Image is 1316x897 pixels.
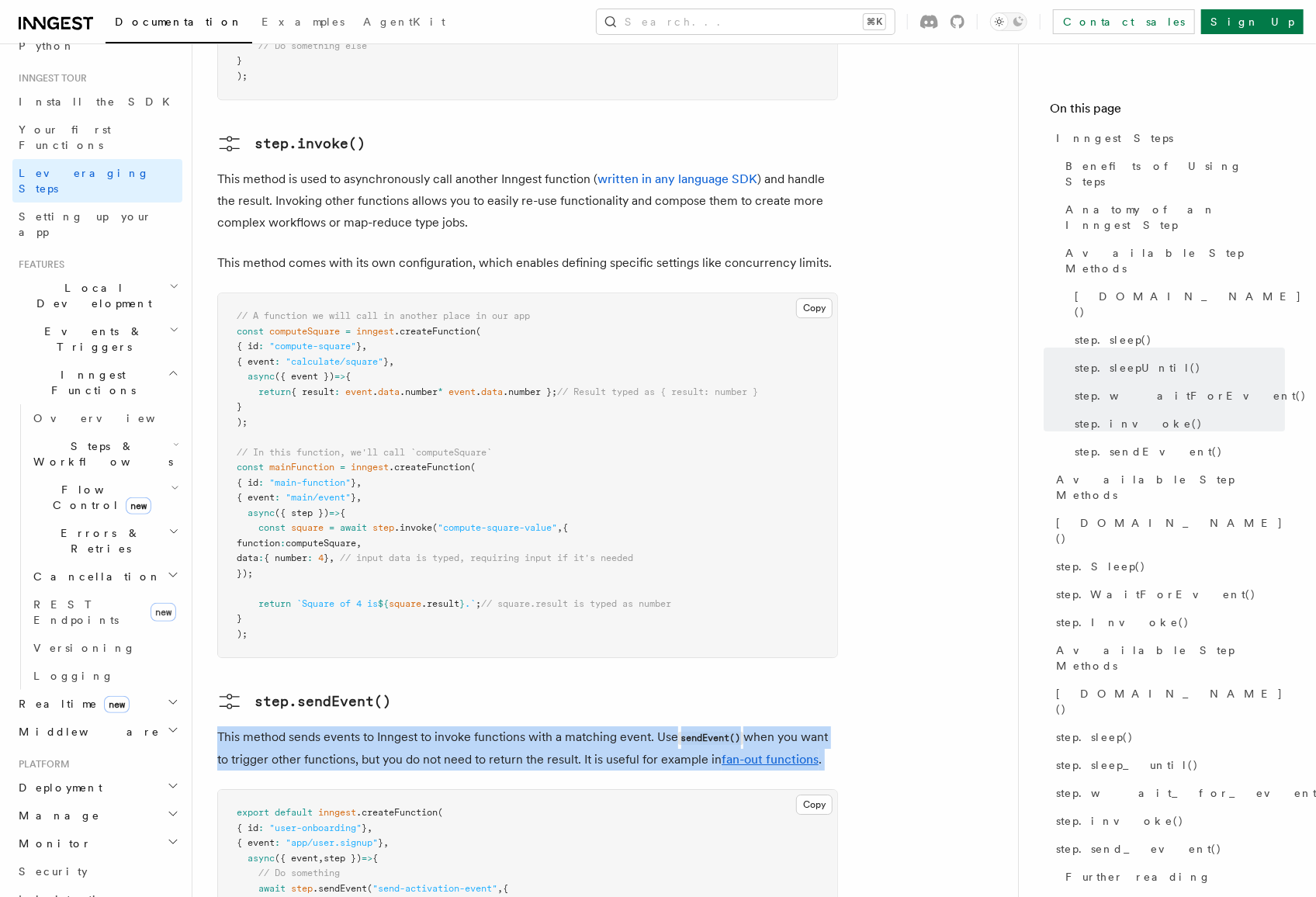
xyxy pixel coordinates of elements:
[217,726,838,771] p: This method sends events to Inngest to invoke functions with a matching event. Use when you want ...
[258,386,291,397] span: return
[19,210,152,238] span: Setting up your app
[1050,509,1285,552] a: [DOMAIN_NAME]()
[563,522,568,533] span: {
[286,492,351,503] span: "main/event"
[258,883,286,894] span: await
[12,774,182,802] button: Deployment
[19,167,150,195] span: Leveraging Steps
[12,718,182,746] button: Middleware
[237,613,242,624] span: }
[237,807,269,818] span: export
[19,865,88,878] span: Security
[258,598,291,609] span: return
[324,552,329,563] span: }
[351,462,389,473] span: inngest
[459,598,465,609] span: }
[33,670,114,682] span: Logging
[481,386,503,397] span: data
[1075,444,1223,459] span: step.sendEvent()
[1050,580,1285,608] a: step.WaitForEvent()
[356,341,362,352] span: }
[258,341,264,352] span: :
[269,477,351,488] span: "main-function"
[104,696,130,713] span: new
[351,477,356,488] span: }
[237,492,275,503] span: { event
[248,507,275,518] span: async
[1068,382,1285,410] a: step.waitForEvent()
[1065,158,1285,189] span: Benefits of Using Steps
[1056,686,1285,717] span: [DOMAIN_NAME]()
[12,258,64,271] span: Features
[1068,282,1285,326] a: [DOMAIN_NAME]()
[237,326,264,337] span: const
[264,552,307,563] span: { number
[12,724,160,739] span: Middleware
[126,497,151,514] span: new
[19,123,111,151] span: Your first Functions
[1056,841,1222,857] span: step.send_event()
[12,72,87,85] span: Inngest tour
[1056,515,1285,546] span: [DOMAIN_NAME]()
[1050,807,1285,835] a: step.invoke()
[275,837,280,848] span: :
[383,837,389,848] span: ,
[27,662,182,690] a: Logging
[1050,680,1285,723] a: [DOMAIN_NAME]()
[432,522,438,533] span: (
[476,326,481,337] span: (
[340,462,345,473] span: =
[378,837,383,848] span: }
[237,71,248,81] span: );
[1056,757,1199,773] span: step.sleep_until()
[217,168,838,234] p: This method is used to asynchronously call another Inngest function ( ) and handle the result. In...
[864,14,885,29] kbd: ⌘K
[1056,559,1146,574] span: step.Sleep()
[372,883,497,894] span: "send-activation-event"
[1201,9,1304,34] a: Sign Up
[1050,608,1285,636] a: step.Invoke()
[307,552,313,563] span: :
[389,356,394,367] span: ,
[286,837,378,848] span: "app/user.signup"
[12,203,182,246] a: Setting up your app
[237,310,530,321] span: // A function we will call in another place in our app
[19,95,179,108] span: Install the SDK
[27,590,182,634] a: REST Endpointsnew
[448,386,476,397] span: event
[363,16,445,28] span: AgentKit
[237,462,264,473] span: const
[345,326,351,337] span: =
[345,371,351,382] span: {
[12,361,182,404] button: Inngest Functions
[255,133,365,154] pre: step.invoke()
[1056,472,1285,503] span: Available Step Methods
[291,386,334,397] span: { result
[12,116,182,159] a: Your first Functions
[318,552,324,563] span: 4
[269,326,340,337] span: computeSquare
[354,5,455,42] a: AgentKit
[340,552,633,563] span: // input data is typed, requiring input if it's needed
[1068,410,1285,438] a: step.invoke()
[503,386,557,397] span: .number };
[597,171,757,186] a: written in any language SDK
[1050,779,1285,807] a: step.wait_for_event()
[258,477,264,488] span: :
[378,386,400,397] span: data
[362,853,372,864] span: =>
[1068,354,1285,382] a: step.sleepUntil()
[389,462,470,473] span: .createFunction
[255,691,391,712] pre: step.sendEvent()
[1059,196,1285,239] a: Anatomy of an Inngest Step
[258,823,264,833] span: :
[990,12,1027,31] button: Toggle dark mode
[12,317,182,361] button: Events & Triggers
[1065,245,1285,276] span: Available Step Methods
[1050,466,1285,509] a: Available Step Methods
[1050,723,1285,751] a: step.sleep()
[286,538,356,549] span: computeSquare
[12,758,70,771] span: Platform
[27,634,182,662] a: Versioning
[1056,130,1173,146] span: Inngest Steps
